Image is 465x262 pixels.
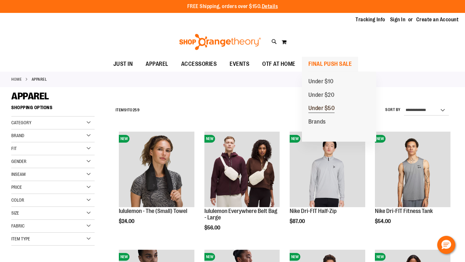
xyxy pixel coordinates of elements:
span: NEW [204,135,215,143]
a: JUST IN [107,57,139,72]
span: Under $10 [308,78,334,86]
a: lululemon Everywhere Belt Bag - LargeNEW [204,132,280,208]
a: Brands [302,115,332,129]
span: Fit [11,146,17,151]
span: EVENTS [230,57,249,71]
span: 259 [133,108,140,112]
a: Nike Dri-FIT Half-Zip [290,208,336,214]
span: FINAL PUSH SALE [308,57,352,71]
a: FINAL PUSH SALE [302,57,358,72]
span: NEW [290,135,300,143]
a: lululemon - The (Small) TowelNEW [119,132,194,208]
a: Details [262,4,278,9]
span: NEW [290,253,300,261]
span: OTF AT HOME [262,57,295,71]
div: product [116,128,198,241]
span: Brands [308,118,326,126]
span: APPAREL [146,57,168,71]
span: Category [11,120,31,125]
a: Under $20 [302,88,341,102]
span: NEW [204,253,215,261]
span: Brand [11,133,24,138]
span: Color [11,197,24,203]
img: Nike Dri-FIT Half-Zip [290,132,365,207]
label: Sort By [385,107,401,113]
a: APPAREL [139,57,175,71]
a: Nike Dri-FIT Fitness Tank [375,208,433,214]
span: NEW [119,253,129,261]
span: Size [11,210,19,216]
strong: APPAREL [32,76,47,82]
a: Nike Dri-FIT Fitness TankNEW [375,132,450,208]
h2: Items to [116,105,140,115]
span: Price [11,185,22,190]
span: ACCESSORIES [181,57,217,71]
a: OTF AT HOME [256,57,302,72]
a: Sign In [390,16,406,23]
span: APPAREL [11,91,49,102]
span: JUST IN [113,57,133,71]
span: $56.00 [204,225,221,231]
span: $54.00 [375,218,392,224]
strong: Shopping Options [11,102,95,116]
span: Inseam [11,172,26,177]
img: Nike Dri-FIT Fitness Tank [375,132,450,207]
span: Under $20 [308,92,335,100]
a: lululemon - The (Small) Towel [119,208,187,214]
img: lululemon Everywhere Belt Bag - Large [204,132,280,207]
span: $87.00 [290,218,306,224]
img: lululemon - The (Small) Towel [119,132,194,207]
a: Under $10 [302,75,340,88]
button: Hello, have a question? Let’s chat. [437,236,455,254]
span: Under $50 [308,105,335,113]
a: ACCESSORIES [175,57,223,72]
span: NEW [375,253,386,261]
a: Home [11,76,22,82]
a: Under $50 [302,102,341,115]
p: FREE Shipping, orders over $150. [187,3,278,10]
div: product [201,128,283,247]
a: Create an Account [416,16,459,23]
span: Item Type [11,236,30,241]
a: Tracking Info [356,16,385,23]
div: product [372,128,454,241]
span: NEW [375,135,386,143]
span: Fabric [11,223,25,228]
img: Shop Orangetheory [178,34,262,50]
div: product [286,128,368,241]
ul: FINAL PUSH SALE [302,72,376,142]
a: EVENTS [223,57,256,72]
span: 1 [126,108,128,112]
a: lululemon Everywhere Belt Bag - Large [204,208,277,221]
span: $24.00 [119,218,135,224]
span: NEW [119,135,129,143]
span: Gender [11,159,26,164]
a: Nike Dri-FIT Half-ZipNEW [290,132,365,208]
